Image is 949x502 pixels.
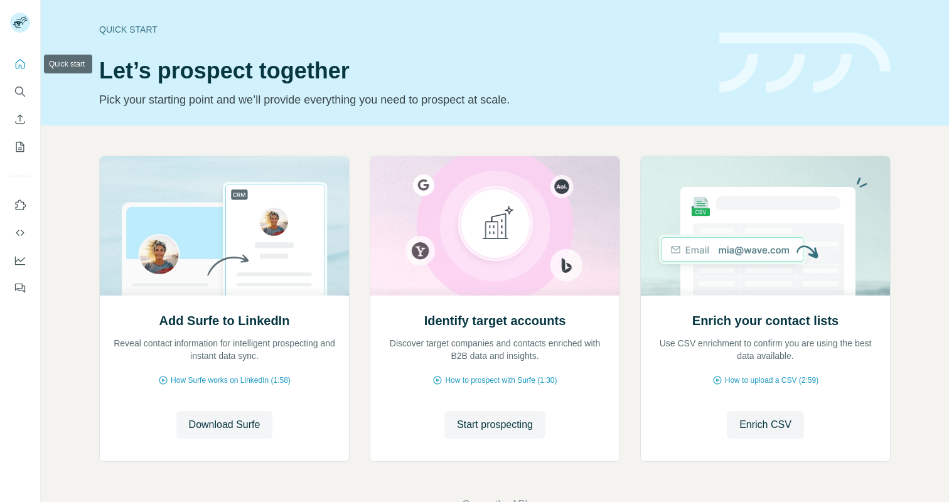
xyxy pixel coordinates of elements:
[370,156,620,296] img: Identify target accounts
[725,375,818,386] span: How to upload a CSV (2:59)
[719,33,891,93] img: banner
[727,411,804,439] button: Enrich CSV
[10,80,30,103] button: Search
[99,156,350,296] img: Add Surfe to LinkedIn
[10,136,30,158] button: My lists
[10,222,30,244] button: Use Surfe API
[99,23,704,36] div: Quick start
[189,417,260,432] span: Download Surfe
[10,108,30,131] button: Enrich CSV
[176,411,273,439] button: Download Surfe
[692,312,839,329] h2: Enrich your contact lists
[739,417,791,432] span: Enrich CSV
[99,58,704,83] h1: Let’s prospect together
[10,249,30,272] button: Dashboard
[112,337,336,362] p: Reveal contact information for intelligent prospecting and instant data sync.
[445,375,557,386] span: How to prospect with Surfe (1:30)
[10,194,30,216] button: Use Surfe on LinkedIn
[99,91,704,109] p: Pick your starting point and we’ll provide everything you need to prospect at scale.
[424,312,566,329] h2: Identify target accounts
[444,411,545,439] button: Start prospecting
[10,53,30,75] button: Quick start
[10,277,30,299] button: Feedback
[653,337,877,362] p: Use CSV enrichment to confirm you are using the best data available.
[171,375,291,386] span: How Surfe works on LinkedIn (1:58)
[159,312,290,329] h2: Add Surfe to LinkedIn
[383,337,607,362] p: Discover target companies and contacts enriched with B2B data and insights.
[640,156,891,296] img: Enrich your contact lists
[457,417,533,432] span: Start prospecting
